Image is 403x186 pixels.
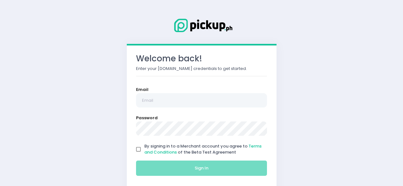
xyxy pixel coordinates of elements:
input: Email [136,93,267,108]
button: Sign In [136,161,267,176]
span: By signing in to a Merchant account you agree to of the Beta Test Agreement [144,143,262,155]
span: Sign In [195,165,208,171]
h3: Welcome back! [136,54,267,64]
img: Logo [170,17,234,33]
p: Enter your [DOMAIN_NAME] credentials to get started. [136,65,267,72]
a: Terms and Conditions [144,143,262,155]
label: Email [136,86,148,93]
label: Password [136,115,158,121]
